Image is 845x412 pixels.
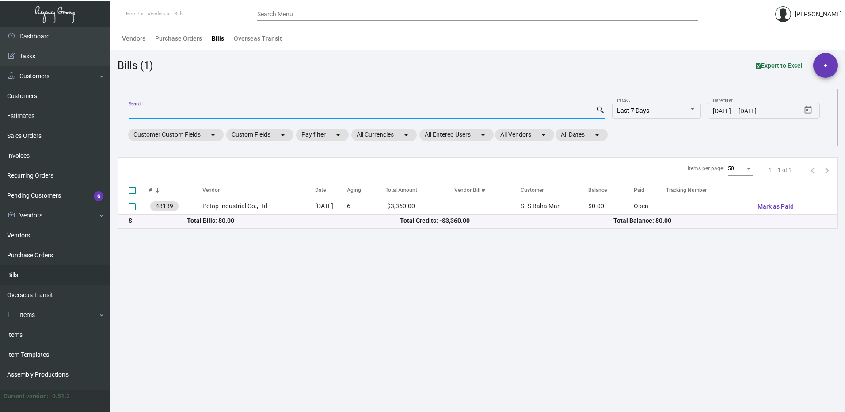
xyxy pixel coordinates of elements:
[174,11,184,17] span: Bills
[820,163,834,177] button: Next page
[588,186,607,194] div: Balance
[226,129,293,141] mat-chip: Custom Fields
[122,34,145,43] div: Vendors
[666,186,750,194] div: Tracking Number
[385,198,454,214] td: -$3,360.00
[202,198,315,214] td: Petop Industrial Co.,Ltd
[202,186,220,194] div: Vendor
[634,186,644,194] div: Paid
[795,10,842,19] div: [PERSON_NAME]
[824,53,827,78] span: +
[4,392,49,401] div: Current version:
[187,216,400,225] div: Total Bills: $0.00
[613,216,827,225] div: Total Balance: $0.00
[495,129,554,141] mat-chip: All Vendors
[756,62,803,69] span: Export to Excel
[813,53,838,78] button: +
[478,130,488,140] mat-icon: arrow_drop_down
[728,165,734,172] span: 50
[315,198,347,214] td: [DATE]
[202,186,315,194] div: Vendor
[149,186,152,194] div: #
[521,186,544,194] div: Customer
[757,203,794,210] span: Mark as Paid
[315,186,326,194] div: Date
[128,129,224,141] mat-chip: Customer Custom Fields
[521,186,588,194] div: Customer
[347,186,385,194] div: Aging
[385,186,454,194] div: Total Amount
[749,57,810,73] button: Export to Excel
[278,130,288,140] mat-icon: arrow_drop_down
[521,198,588,214] td: SLS Baha Mar
[775,6,791,22] img: admin@bootstrapmaster.com
[728,166,753,172] mat-select: Items per page:
[801,103,815,117] button: Open calendar
[592,130,602,140] mat-icon: arrow_drop_down
[806,163,820,177] button: Previous page
[596,105,605,115] mat-icon: search
[118,57,153,73] div: Bills (1)
[234,34,282,43] div: Overseas Transit
[208,130,218,140] mat-icon: arrow_drop_down
[296,129,349,141] mat-chip: Pay filter
[126,11,139,17] span: Home
[634,186,666,194] div: Paid
[150,201,179,211] mat-chip: 48139
[347,198,385,214] td: 6
[617,107,649,114] span: Last 7 Days
[155,34,202,43] div: Purchase Orders
[52,392,70,401] div: 0.51.2
[351,129,417,141] mat-chip: All Currencies
[454,186,521,194] div: Vendor Bill #
[149,186,202,194] div: #
[347,186,361,194] div: Aging
[750,198,801,214] button: Mark as Paid
[588,186,634,194] div: Balance
[588,198,634,214] td: $0.00
[634,198,666,214] td: Open
[401,130,411,140] mat-icon: arrow_drop_down
[738,108,781,115] input: End date
[148,11,166,17] span: Vendors
[385,186,417,194] div: Total Amount
[315,186,347,194] div: Date
[419,129,494,141] mat-chip: All Entered Users
[454,186,485,194] div: Vendor Bill #
[769,166,792,174] div: 1 – 1 of 1
[212,34,224,43] div: Bills
[733,108,737,115] span: –
[333,130,343,140] mat-icon: arrow_drop_down
[400,216,613,225] div: Total Credits: -$3,360.00
[688,164,724,172] div: Items per page:
[666,186,707,194] div: Tracking Number
[538,130,549,140] mat-icon: arrow_drop_down
[556,129,608,141] mat-chip: All Dates
[713,108,731,115] input: Start date
[129,216,187,225] div: $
